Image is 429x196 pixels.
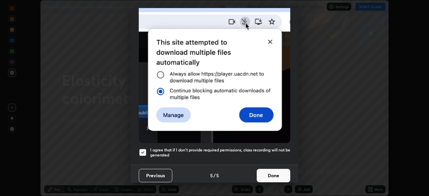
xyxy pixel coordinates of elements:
h4: 5 [210,172,213,179]
h4: 5 [216,172,219,179]
button: Previous [139,169,172,182]
button: Done [257,169,290,182]
h4: / [213,172,216,179]
h5: I agree that if I don't provide required permissions, class recording will not be generated [150,147,290,158]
